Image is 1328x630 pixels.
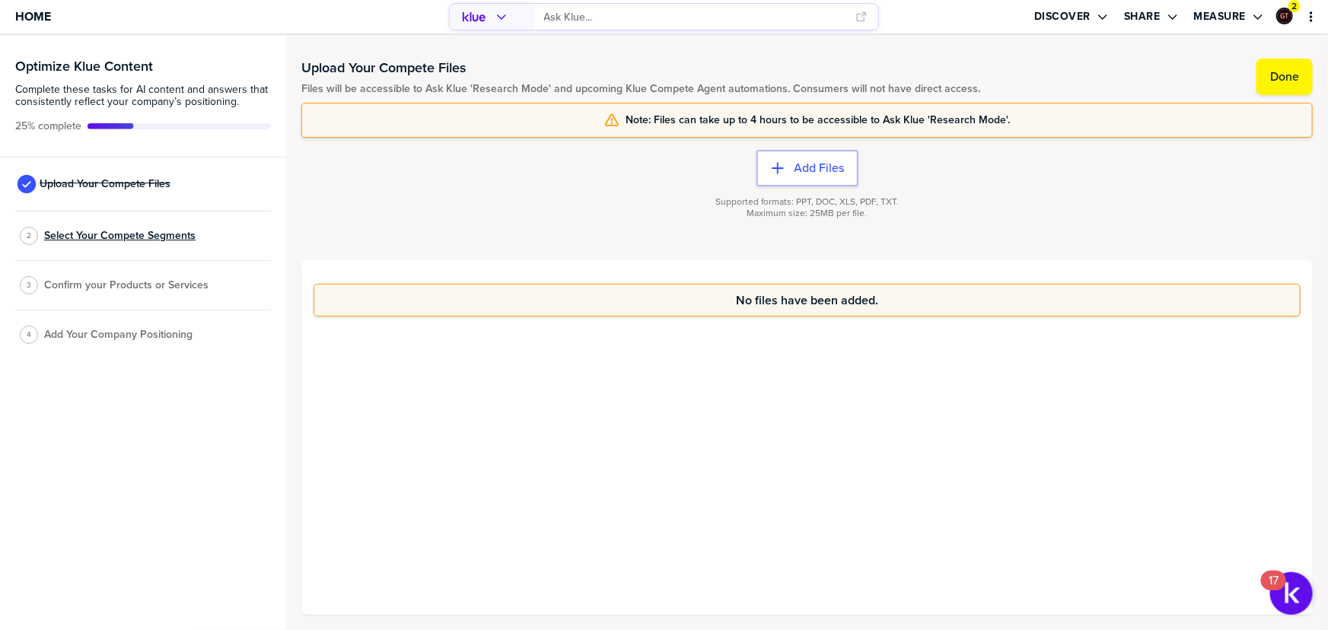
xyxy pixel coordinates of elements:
div: Graham Tutti [1276,8,1293,24]
button: Add Files [756,150,858,186]
span: Note: Files can take up to 4 hours to be accessible to Ask Klue 'Research Mode'. [626,114,1010,126]
h3: Optimize Klue Content [15,59,271,73]
a: Edit Profile [1275,6,1295,26]
label: Add Files [795,161,845,176]
span: Active [15,120,81,132]
span: Maximum size: 25MB per file. [747,208,868,219]
span: 3 [27,279,31,291]
span: Confirm your Products or Services [44,279,209,291]
img: ee1355cada6433fc92aa15fbfe4afd43-sml.png [1278,9,1291,23]
input: Ask Klue... [544,5,847,30]
label: Done [1270,69,1299,84]
span: 2 [1292,1,1298,12]
span: Select Your Compete Segments [44,230,196,242]
span: Complete these tasks for AI content and answers that consistently reflect your company’s position... [15,84,271,108]
span: 2 [27,230,31,241]
span: Add Your Company Positioning [44,329,193,341]
label: Measure [1194,10,1247,24]
button: Done [1256,59,1313,95]
span: Home [15,10,51,23]
span: Supported formats: PPT, DOC, XLS, PDF, TXT. [715,196,899,208]
label: Discover [1034,10,1091,24]
span: Upload Your Compete Files [40,178,170,190]
div: 17 [1269,581,1279,600]
span: No files have been added. [736,294,878,307]
span: 4 [27,329,31,340]
span: Files will be accessible to Ask Klue 'Research Mode' and upcoming Klue Compete Agent automations.... [301,83,980,95]
h1: Upload Your Compete Files [301,59,980,77]
label: Share [1124,10,1161,24]
button: Open Resource Center, 17 new notifications [1270,572,1313,615]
